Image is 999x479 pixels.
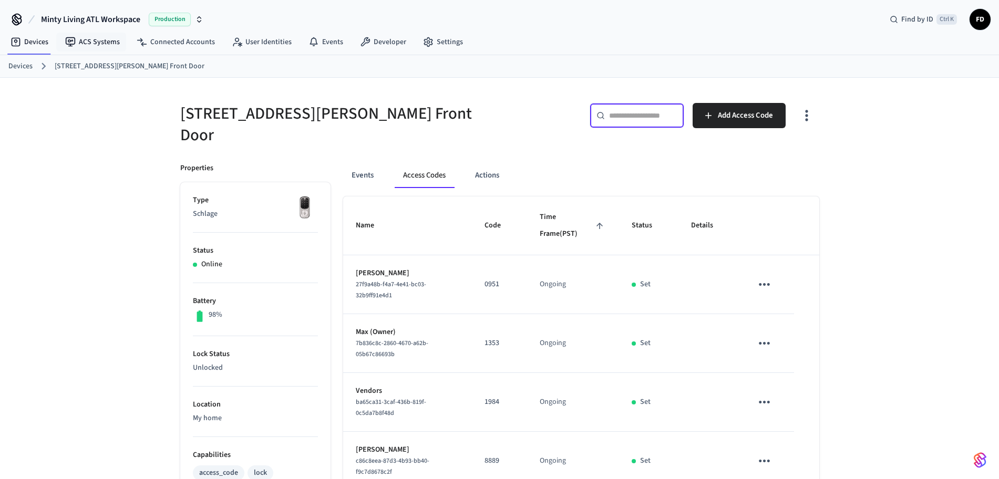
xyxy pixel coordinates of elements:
[936,14,957,25] span: Ctrl K
[693,103,786,128] button: Add Access Code
[292,195,318,221] img: Yale Assure Touchscreen Wifi Smart Lock, Satin Nickel, Front
[352,33,415,51] a: Developer
[193,349,318,360] p: Lock Status
[356,217,388,234] span: Name
[128,33,223,51] a: Connected Accounts
[356,398,426,418] span: ba65ca31-3caf-436b-819f-0c5da7b8f48d
[640,455,651,466] p: Set
[193,362,318,373] p: Unlocked
[527,314,619,373] td: Ongoing
[201,259,222,270] p: Online
[41,13,140,26] span: Minty Living ATL Workspace
[193,195,318,206] p: Type
[193,209,318,220] p: Schlage
[193,245,318,256] p: Status
[180,103,493,146] h5: [STREET_ADDRESS][PERSON_NAME] Front Door
[691,217,727,234] span: Details
[199,467,238,478] div: access_code
[485,217,514,234] span: Code
[632,217,666,234] span: Status
[485,279,514,290] p: 0951
[193,296,318,307] p: Battery
[356,268,460,279] p: [PERSON_NAME]
[527,373,619,432] td: Ongoing
[485,338,514,349] p: 1353
[540,209,606,242] span: Time Frame(PST)
[356,327,460,338] p: Max (Owner)
[527,255,619,314] td: Ongoing
[8,61,33,72] a: Devices
[356,386,460,397] p: Vendors
[193,399,318,410] p: Location
[485,455,514,466] p: 8889
[209,309,222,320] p: 98%
[2,33,57,51] a: Devices
[395,163,454,188] button: Access Codes
[901,14,933,25] span: Find by ID
[55,61,204,72] a: [STREET_ADDRESS][PERSON_NAME] Front Door
[971,10,990,29] span: FD
[193,450,318,461] p: Capabilities
[300,33,352,51] a: Events
[223,33,300,51] a: User Identities
[640,397,651,408] p: Set
[881,10,965,29] div: Find by IDCtrl K
[640,338,651,349] p: Set
[415,33,471,51] a: Settings
[356,456,429,476] span: c86c8eea-87d3-4b93-bb40-f9c7d8678c2f
[970,9,991,30] button: FD
[57,33,128,51] a: ACS Systems
[180,163,213,174] p: Properties
[356,339,428,359] span: 7b836c8c-2860-4670-a62b-05b67c86693b
[356,444,460,455] p: [PERSON_NAME]
[640,279,651,290] p: Set
[149,13,191,26] span: Production
[974,452,986,468] img: SeamLogoGradient.69752ec5.svg
[343,163,382,188] button: Events
[343,163,819,188] div: ant example
[193,413,318,424] p: My home
[254,467,267,478] div: lock
[485,397,514,408] p: 1984
[718,109,773,122] span: Add Access Code
[467,163,508,188] button: Actions
[356,280,426,300] span: 27f9a48b-f4a7-4e41-bc03-32b9ff91e4d1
